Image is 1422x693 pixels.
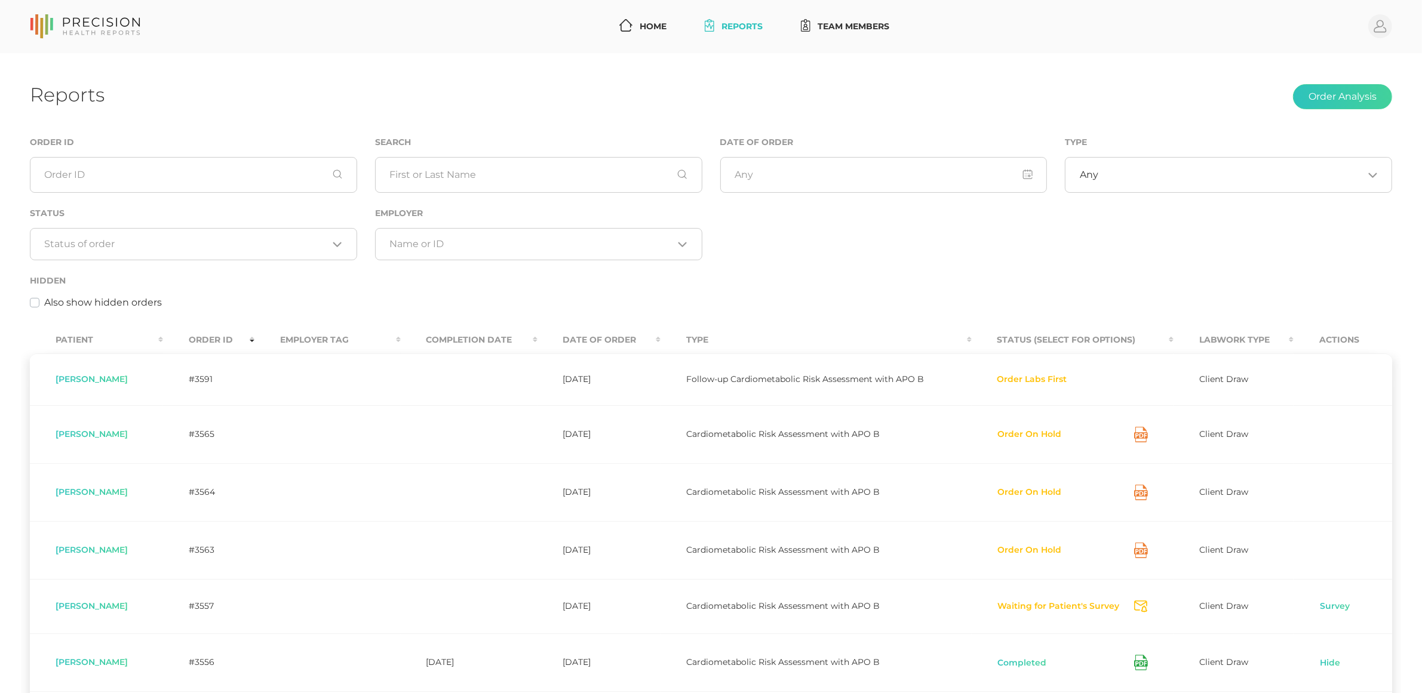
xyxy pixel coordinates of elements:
[1134,600,1148,613] svg: Send Notification
[1098,169,1363,181] input: Search for option
[1065,137,1087,147] label: Type
[375,157,702,193] input: First or Last Name
[56,429,128,439] span: [PERSON_NAME]
[538,633,661,691] td: [DATE]
[661,327,972,353] th: Type : activate to sort column ascending
[1319,600,1350,612] a: Survey
[538,579,661,634] td: [DATE]
[30,276,66,286] label: Hidden
[1199,486,1248,497] span: Client Draw
[30,157,357,193] input: Order ID
[1199,600,1248,611] span: Client Draw
[163,521,255,579] td: #3563
[375,228,702,260] div: Search for option
[389,238,673,250] input: Search for option
[56,657,128,667] span: [PERSON_NAME]
[1080,169,1098,181] span: Any
[1199,374,1248,384] span: Client Draw
[796,16,894,38] a: Team Members
[1065,157,1392,193] div: Search for option
[720,137,794,147] label: Date of Order
[163,463,255,521] td: #3564
[375,208,423,218] label: Employer
[44,295,162,310] label: Also show hidden orders
[163,353,255,405] td: #3591
[997,486,1062,498] button: Order On Hold
[686,486,880,497] span: Cardiometabolic Risk Assessment with APO B
[401,327,538,353] th: Completion Date : activate to sort column ascending
[30,83,105,106] h1: Reports
[56,600,128,611] span: [PERSON_NAME]
[1199,429,1248,439] span: Client Draw
[700,16,767,38] a: Reports
[997,429,1062,441] button: Order On Hold
[686,544,880,555] span: Cardiometabolic Risk Assessment with APO B
[1199,657,1248,667] span: Client Draw
[30,228,357,260] div: Search for option
[972,327,1174,353] th: Status (Select for Options) : activate to sort column ascending
[1293,84,1392,109] button: Order Analysis
[538,405,661,463] td: [DATE]
[686,429,880,439] span: Cardiometabolic Risk Assessment with APO B
[538,353,661,405] td: [DATE]
[997,544,1062,556] button: Order On Hold
[997,375,1067,384] span: Order Labs First
[997,600,1120,612] button: Waiting for Patient's Survey
[401,633,538,691] td: [DATE]
[45,238,328,250] input: Search for option
[163,579,255,634] td: #3557
[163,327,255,353] th: Order ID : activate to sort column ascending
[538,463,661,521] td: [DATE]
[163,405,255,463] td: #3565
[1294,327,1392,353] th: Actions
[163,633,255,691] td: #3556
[254,327,400,353] th: Employer Tag : activate to sort column ascending
[615,16,671,38] a: Home
[538,521,661,579] td: [DATE]
[30,137,74,147] label: Order ID
[686,657,880,667] span: Cardiometabolic Risk Assessment with APO B
[997,657,1048,669] button: Completed
[538,327,661,353] th: Date Of Order : activate to sort column ascending
[56,374,128,384] span: [PERSON_NAME]
[1319,657,1341,669] a: Hide
[1174,327,1294,353] th: Labwork Type : activate to sort column ascending
[1199,544,1248,555] span: Client Draw
[30,327,163,353] th: Patient : activate to sort column ascending
[720,157,1048,193] input: Any
[30,208,65,218] label: Status
[56,544,128,555] span: [PERSON_NAME]
[686,374,924,384] span: Follow-up Cardiometabolic Risk Assessment with APO B
[375,137,411,147] label: Search
[56,486,128,497] span: [PERSON_NAME]
[686,600,880,611] span: Cardiometabolic Risk Assessment with APO B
